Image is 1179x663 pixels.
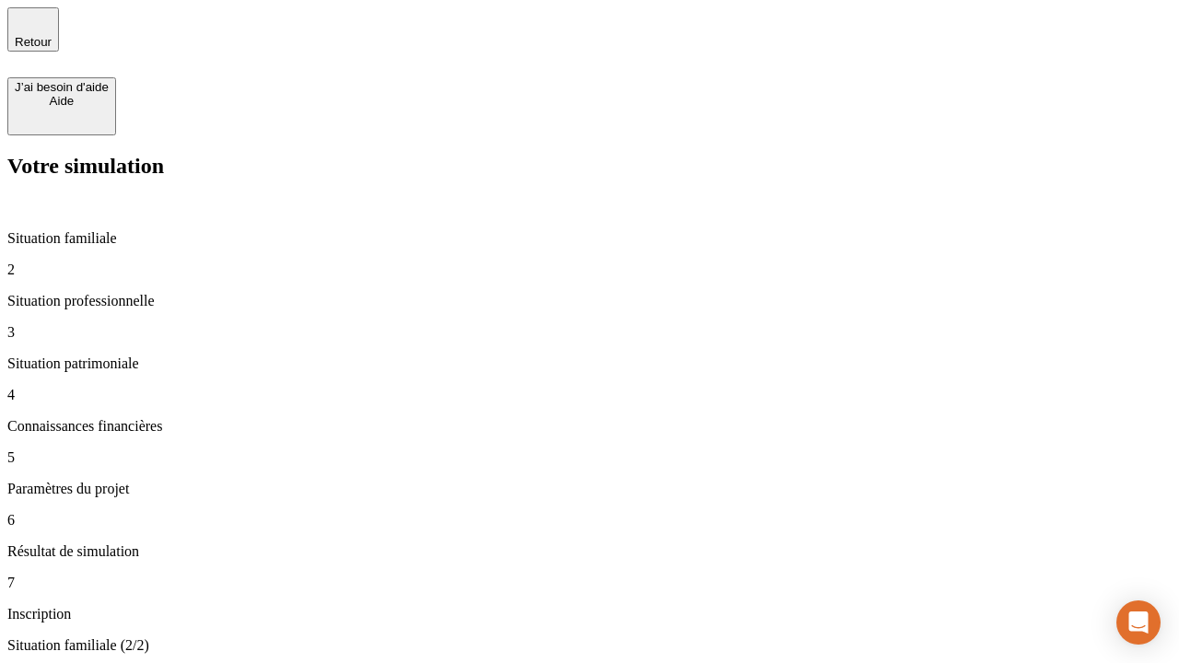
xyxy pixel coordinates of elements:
p: Inscription [7,606,1172,622]
p: 4 [7,387,1172,403]
button: Retour [7,7,59,52]
div: J’ai besoin d'aide [15,80,109,94]
p: Situation patrimoniale [7,355,1172,372]
p: 5 [7,449,1172,466]
button: J’ai besoin d'aideAide [7,77,116,135]
p: Situation familiale [7,230,1172,247]
h2: Votre simulation [7,154,1172,179]
p: Situation professionnelle [7,293,1172,309]
p: Situation familiale (2/2) [7,637,1172,654]
p: 3 [7,324,1172,341]
div: Aide [15,94,109,108]
p: Connaissances financières [7,418,1172,435]
div: Open Intercom Messenger [1116,600,1161,645]
p: 2 [7,262,1172,278]
p: Paramètres du projet [7,481,1172,497]
p: Résultat de simulation [7,543,1172,560]
p: 6 [7,512,1172,529]
span: Retour [15,35,52,49]
p: 7 [7,575,1172,591]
